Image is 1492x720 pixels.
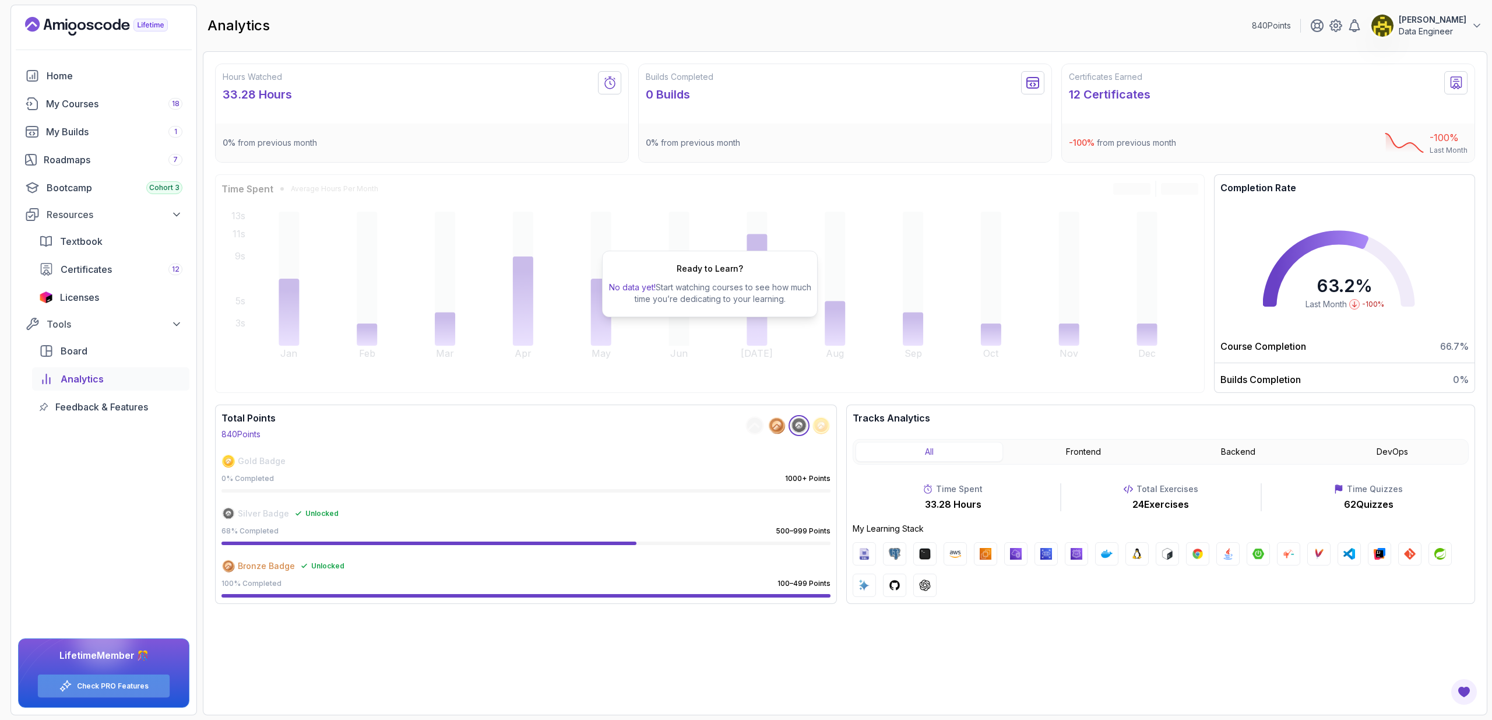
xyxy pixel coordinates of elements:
a: licenses [32,286,189,309]
span: Unlocked [305,509,339,518]
span: Unlocked [311,561,344,571]
img: linux logo [1131,548,1143,560]
span: Analytics [61,372,104,386]
p: Time Spent [936,483,983,495]
img: postgres logo [889,548,900,560]
button: Check PRO Features [37,674,170,698]
img: bash logo [1162,548,1173,560]
img: spring logo [1434,548,1446,560]
div: Home [47,69,182,83]
span: Certificates [61,262,112,276]
div: Roadmaps [44,153,182,167]
button: DevOps [1318,442,1466,462]
p: 62 Quizzes [1344,497,1394,511]
button: Backend [1164,442,1312,462]
p: 100–499 Points [777,579,831,588]
span: 66.7 % [1440,339,1469,353]
span: Last Month [1305,298,1347,310]
p: 0 Builds [646,86,713,103]
button: Resources [18,204,189,225]
h2: Certificates Earned [1069,71,1150,83]
h3: Tracks Analytics [853,411,1469,425]
img: git logo [1404,548,1416,560]
p: 0 % Completed [221,474,274,483]
p: 12 Certificates [1069,86,1150,103]
img: user profile image [1371,15,1394,37]
a: certificates [32,258,189,281]
div: Bootcamp [47,181,182,195]
p: Start watching courses to see how much time you’re dedicating to your learning. [607,282,812,305]
img: intellij logo [1374,548,1385,560]
h2: Ready to Learn? [677,263,743,275]
a: analytics [32,367,189,391]
img: route53 logo [1071,548,1082,560]
img: vpc logo [1010,548,1022,560]
p: 33.28 Hours [925,497,981,511]
a: courses [18,92,189,115]
img: aws logo [949,548,961,560]
a: board [32,339,189,363]
img: jib logo [1283,548,1294,560]
p: Time Quizzes [1347,483,1403,495]
p: from previous month [223,137,317,149]
p: Course Completion [1220,339,1306,353]
span: -100 % [1362,300,1384,309]
a: builds [18,120,189,143]
img: java logo [1222,548,1234,560]
a: Check PRO Features [77,682,149,691]
span: No data yet! [609,282,656,292]
p: [PERSON_NAME] [1399,14,1466,26]
p: 840 Points [221,429,261,440]
p: Data Engineer [1399,26,1466,37]
p: from previous month [1069,137,1176,149]
img: docker logo [1101,548,1113,560]
span: 12 [172,265,180,274]
span: 0 % [223,138,235,147]
span: 0 % [646,138,659,147]
h2: Hours Watched [223,71,292,83]
span: 63.2 % [1317,275,1373,296]
img: ec2 logo [980,548,991,560]
span: Licenses [60,290,99,304]
img: spring-boot logo [1252,548,1264,560]
span: Feedback & Features [55,400,148,414]
p: 840 Points [1252,20,1291,31]
div: Resources [47,208,182,222]
span: Bronze Badge [238,560,295,572]
div: My Courses [46,97,182,111]
span: Silver Badge [238,508,289,519]
img: ai logo [858,579,870,591]
a: roadmaps [18,148,189,171]
span: Gold Badge [238,455,286,467]
h2: analytics [207,16,270,35]
img: rds logo [1040,548,1052,560]
span: 18 [172,99,180,108]
img: chatgpt logo [919,579,931,591]
img: jetbrains icon [39,291,53,303]
p: Total Exercises [1136,483,1198,495]
p: Builds Completion [1220,373,1301,387]
p: 24 Exercises [1132,497,1189,511]
p: -100 % [1430,131,1468,145]
h2: Builds Completed [646,71,713,83]
span: 0 % [1453,373,1469,387]
p: Last Month [1430,146,1468,155]
span: Board [61,344,87,358]
img: github logo [889,579,900,591]
span: Cohort 3 [149,183,180,192]
img: terminal logo [919,548,931,560]
p: 68 % Completed [221,526,279,536]
a: textbook [32,230,189,253]
p: 500–999 Points [776,526,831,536]
button: Frontend [1010,442,1157,462]
p: My Learning Stack [853,523,1469,535]
div: Tools [47,317,182,331]
span: -100 % [1069,138,1095,147]
p: from previous month [646,137,740,149]
span: 1 [174,127,177,136]
img: maven logo [1313,548,1325,560]
p: 100 % Completed [221,579,281,588]
button: Open Feedback Button [1450,678,1478,706]
a: bootcamp [18,176,189,199]
p: 33.28 Hours [223,86,292,103]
